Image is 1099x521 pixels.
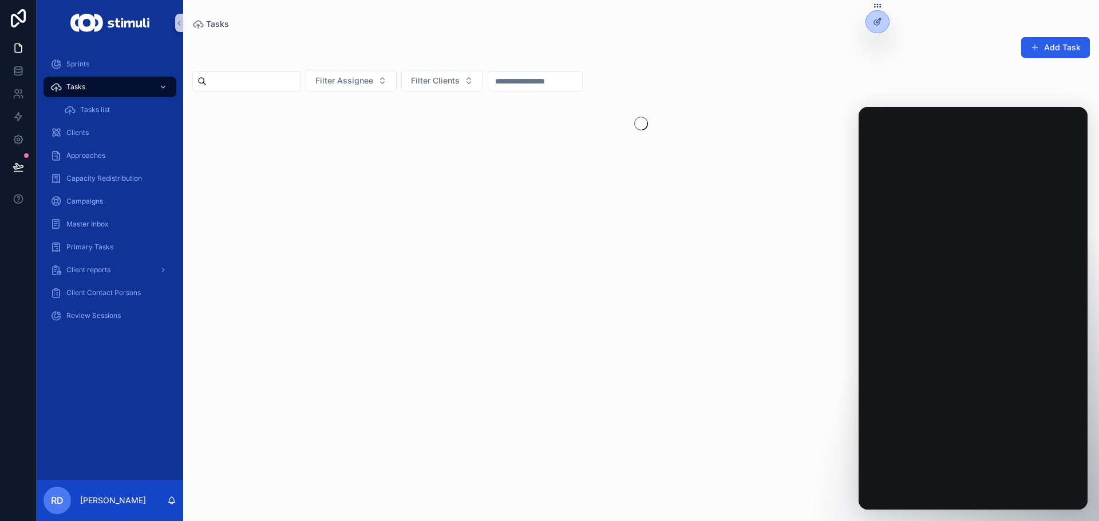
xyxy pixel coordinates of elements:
[44,145,176,166] a: Approaches
[57,100,176,120] a: Tasks list
[306,70,397,92] button: Select Button
[44,168,176,189] a: Capacity Redistribution
[859,107,1088,510] iframe: Intercom live chat
[206,18,229,30] span: Tasks
[44,77,176,97] a: Tasks
[70,14,149,32] img: App logo
[80,105,110,114] span: Tasks list
[66,128,89,137] span: Clients
[44,260,176,280] a: Client reports
[1021,37,1090,58] button: Add Task
[66,265,110,275] span: Client reports
[44,237,176,257] a: Primary Tasks
[66,151,105,160] span: Approaches
[51,494,64,507] span: RD
[192,18,229,30] a: Tasks
[66,174,142,183] span: Capacity Redistribution
[44,305,176,326] a: Review Sessions
[66,59,89,69] span: Sprints
[44,191,176,212] a: Campaigns
[37,46,183,341] div: scrollable content
[66,288,141,297] span: Client Contact Persons
[44,54,176,74] a: Sprints
[66,242,113,252] span: Primary Tasks
[44,122,176,143] a: Clients
[66,311,121,320] span: Review Sessions
[66,220,109,229] span: Master Inbox
[44,283,176,303] a: Client Contact Persons
[411,75,460,86] span: Filter Clients
[80,495,146,506] p: [PERSON_NAME]
[44,214,176,234] a: Master Inbox
[66,82,85,92] span: Tasks
[66,197,103,206] span: Campaigns
[315,75,373,86] span: Filter Assignee
[401,70,483,92] button: Select Button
